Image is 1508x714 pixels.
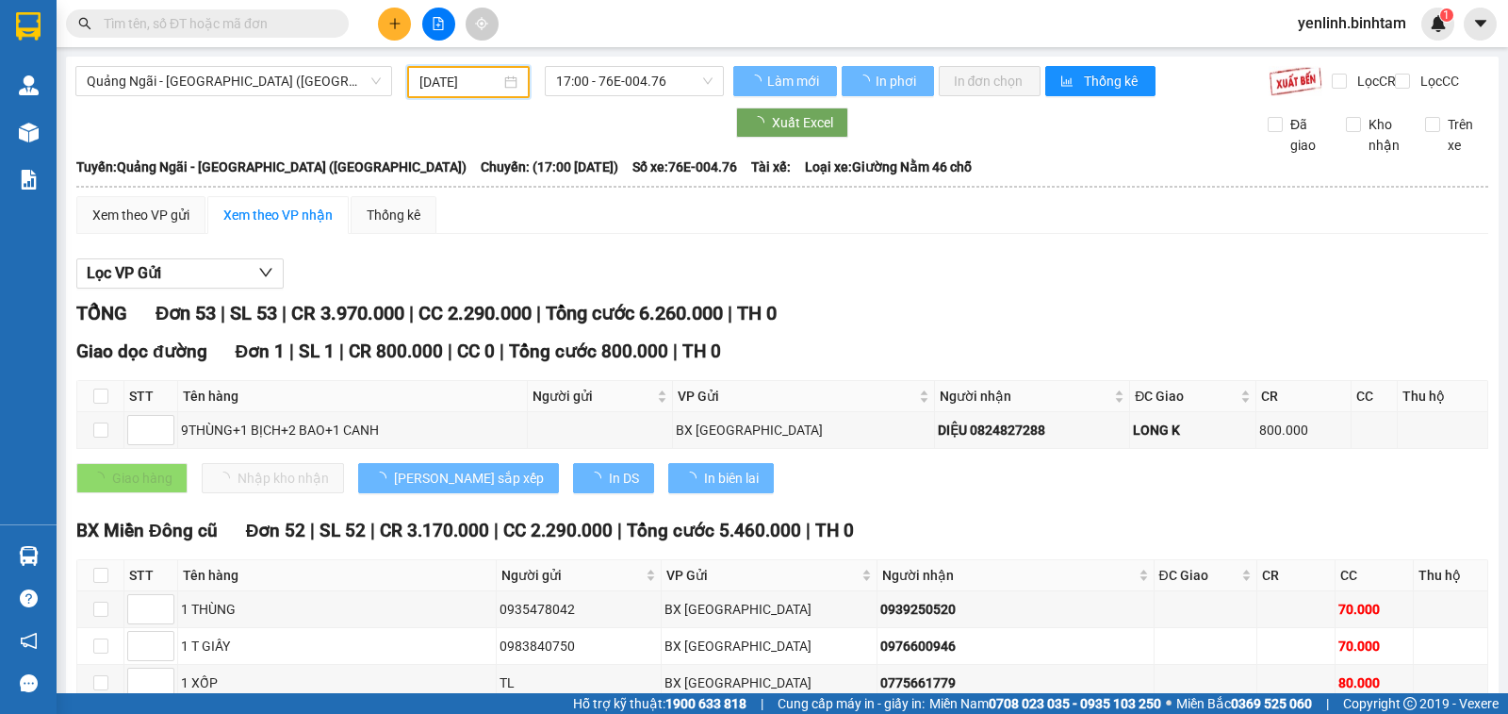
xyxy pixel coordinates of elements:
span: | [448,340,452,362]
span: Lọc VP Gửi [87,261,161,285]
th: CR [1257,560,1336,591]
span: Tài xế: [751,157,791,177]
span: 1 [1443,8,1450,22]
strong: 1900 633 818 [665,696,746,711]
div: BX [GEOGRAPHIC_DATA] [664,672,874,693]
strong: 0369 525 060 [1231,696,1312,711]
span: | [310,520,315,541]
span: | [728,302,732,324]
span: | [409,302,414,324]
button: [PERSON_NAME] sắp xếp [358,463,559,493]
span: BX Miền Đông cũ [76,520,218,541]
span: CC 2.290.000 [418,302,532,324]
span: bar-chart [1060,75,1076,90]
span: | [500,340,504,362]
div: 0935478042 [500,599,657,620]
button: plus [378,8,411,41]
button: Giao hàng [76,463,188,493]
span: Miền Bắc [1176,693,1312,714]
td: BX Quảng Ngãi [662,591,877,628]
span: CR 3.170.000 [380,520,489,541]
th: CR [1256,381,1352,412]
span: loading [683,472,704,485]
span: Cung cấp máy in - giấy in: [778,693,925,714]
span: Người nhận [882,565,1135,586]
span: VP Gửi [678,386,916,407]
span: CC 2.290.000 [503,520,613,541]
div: Xem theo VP nhận [223,205,333,225]
div: 0983840750 [500,636,657,656]
span: aim [475,17,488,30]
div: LONG K [1133,420,1253,440]
img: logo-vxr [16,12,41,41]
div: BX [GEOGRAPHIC_DATA] [676,420,932,440]
input: 10/10/2025 [419,72,501,92]
th: STT [124,560,178,591]
span: ĐC Giao [1159,565,1238,586]
div: 1 XỐP [181,672,493,693]
span: | [289,340,294,362]
span: | [370,520,375,541]
div: 1 THÙNG [181,599,493,620]
div: 0775661779 [880,672,1151,693]
span: | [536,302,541,324]
span: search [78,17,91,30]
sup: 1 [1440,8,1453,22]
span: yenlinh.binhtam [1283,11,1421,35]
div: 1 T GIẤY [181,636,493,656]
button: aim [466,8,499,41]
button: Nhập kho nhận [202,463,344,493]
span: SL 52 [320,520,366,541]
div: 0976600946 [880,636,1151,656]
img: warehouse-icon [19,75,39,95]
span: Người gửi [533,386,653,407]
span: Miền Nam [929,693,1161,714]
span: Đơn 52 [246,520,306,541]
span: Trên xe [1440,114,1489,156]
span: loading [751,116,772,129]
span: Tổng cước 5.460.000 [627,520,801,541]
span: | [1326,693,1329,714]
span: SL 53 [230,302,277,324]
span: Số xe: 76E-004.76 [632,157,737,177]
span: Thống kê [1084,71,1140,91]
span: Xuất Excel [772,112,833,133]
span: down [258,265,273,280]
span: 17:00 - 76E-004.76 [556,67,712,95]
button: In biên lai [668,463,774,493]
span: Quảng Ngãi - Sài Gòn (Vạn Phúc) [87,67,381,95]
th: CC [1336,560,1414,591]
img: warehouse-icon [19,546,39,566]
button: In DS [573,463,654,493]
span: file-add [432,17,445,30]
span: copyright [1403,697,1417,710]
th: Thu hộ [1414,560,1488,591]
img: solution-icon [19,170,39,190]
button: Lọc VP Gửi [76,258,284,289]
span: | [761,693,763,714]
span: VP Gửi [666,565,858,586]
span: CR 800.000 [349,340,443,362]
span: question-circle [20,589,38,607]
th: Tên hàng [178,381,528,412]
span: Chuyến: (17:00 [DATE]) [481,157,618,177]
button: Làm mới [733,66,837,96]
span: Làm mới [767,71,822,91]
b: Tuyến: Quảng Ngãi - [GEOGRAPHIC_DATA] ([GEOGRAPHIC_DATA]) [76,159,467,174]
span: loading [373,472,394,485]
span: Người gửi [501,565,641,586]
span: Đơn 53 [156,302,216,324]
div: Xem theo VP gửi [92,205,189,225]
span: CC 0 [457,340,495,362]
div: 80.000 [1338,672,1410,693]
th: Thu hộ [1398,381,1488,412]
span: TH 0 [815,520,854,541]
div: TL [500,672,657,693]
img: 9k= [1269,66,1322,96]
button: file-add [422,8,455,41]
span: In biên lai [704,468,759,489]
div: BX [GEOGRAPHIC_DATA] [664,599,874,620]
span: Loại xe: Giường Nằm 46 chỗ [805,157,972,177]
td: BX Quảng Ngãi [662,628,877,665]
button: In phơi [842,66,934,96]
